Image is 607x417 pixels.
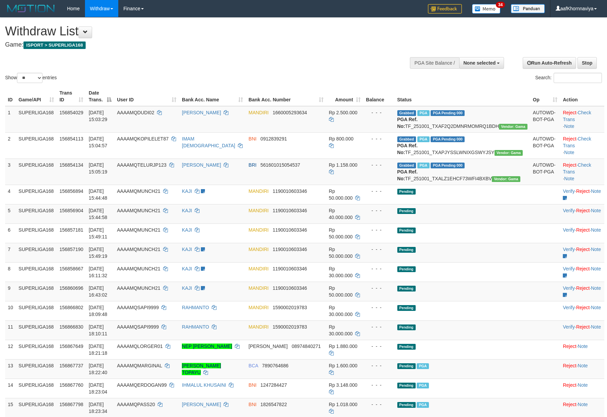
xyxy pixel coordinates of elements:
span: Grabbed [397,163,416,168]
div: - - - [366,188,392,195]
td: · · [560,132,604,159]
a: Reject [563,363,576,368]
a: Reject [576,227,590,233]
span: Copy 1190010603346 to clipboard [273,227,307,233]
span: Rp 50.000.000 [329,285,353,298]
th: ID [5,87,16,106]
td: 5 [5,204,16,223]
a: Reject [563,162,576,168]
a: Verify [563,305,575,310]
b: PGA Ref. No: [397,117,418,129]
div: - - - [366,207,392,214]
a: Verify [563,324,575,330]
span: [DATE] 18:22:40 [89,363,107,375]
a: NEP [PERSON_NAME] [182,344,232,349]
span: 156866830 [59,324,83,330]
span: [DATE] 15:49:11 [89,227,107,239]
span: AAAAMQMUNCH21 [117,266,160,271]
div: - - - [366,135,392,142]
span: 156867760 [59,382,83,388]
a: [PERSON_NAME] [182,162,221,168]
span: 156854134 [59,162,83,168]
span: Marked by aafsoycanthlai [417,402,429,408]
a: Verify [563,266,575,271]
a: [PERSON_NAME] TOPAYU [182,363,221,375]
div: PGA Site Balance / [410,57,459,69]
span: AAAAMQERDOGAN99 [117,382,167,388]
a: RAHMANTO [182,305,209,310]
h4: Game: [5,41,398,48]
a: KAJI [182,227,192,233]
td: 7 [5,243,16,262]
a: Note [578,363,588,368]
span: AAAAMQMUNCH21 [117,247,160,252]
a: Note [591,285,601,291]
span: Rp 800.000 [329,136,353,141]
td: · · [560,301,604,320]
span: 156866802 [59,305,83,310]
span: Copy 1590002019783 to clipboard [273,324,307,330]
a: Verify [563,247,575,252]
a: Verify [563,227,575,233]
span: BRI [248,162,256,168]
a: [PERSON_NAME] [182,402,221,407]
td: TF_251001_TXAF2Q2DMNRMOMRQ1BDH [395,106,530,133]
span: [DATE] 15:03:29 [89,110,107,122]
td: 1 [5,106,16,133]
a: Check Trans [563,162,591,174]
a: Reject [576,285,590,291]
span: MANDIRI [248,208,268,213]
span: 156867649 [59,344,83,349]
a: Note [591,247,601,252]
span: Grabbed [397,110,416,116]
div: - - - [366,265,392,272]
span: [PERSON_NAME] [248,344,288,349]
div: - - - [366,343,392,350]
a: Note [591,305,601,310]
span: 156867737 [59,363,83,368]
span: Pending [397,189,416,195]
img: panduan.png [511,4,545,13]
select: Showentries [17,73,42,83]
td: 8 [5,262,16,282]
td: SUPERLIGA168 [16,243,57,262]
a: Note [591,208,601,213]
span: PGA Pending [431,136,465,142]
span: Copy 1590002019783 to clipboard [273,305,307,310]
span: Marked by aafsoycanthlai [417,363,429,369]
td: AUTOWD-BOT-PGA [530,132,560,159]
span: Vendor URL: https://trx31.1velocity.biz [499,124,527,130]
div: - - - [366,285,392,291]
span: AAAAMQSAPI9999 [117,305,159,310]
span: 156858667 [59,266,83,271]
a: Reject [576,247,590,252]
a: Reject [576,324,590,330]
td: · [560,379,604,398]
span: [DATE] 15:05:19 [89,162,107,174]
label: Search: [535,73,602,83]
td: 6 [5,223,16,243]
span: Rp 1.158.000 [329,162,358,168]
img: Feedback.jpg [428,4,462,14]
a: Note [591,227,601,233]
span: AAAAMQMUNCH21 [117,208,160,213]
a: Note [564,150,574,155]
th: Date Trans.: activate to sort column descending [86,87,114,106]
td: SUPERLIGA168 [16,204,57,223]
span: Copy 1190010603346 to clipboard [273,208,307,213]
td: · · [560,185,604,204]
b: PGA Ref. No: [397,143,418,155]
a: Verify [563,208,575,213]
span: Pending [397,208,416,214]
span: [DATE] 18:23:34 [89,402,107,414]
td: 2 [5,132,16,159]
span: MANDIRI [248,227,268,233]
td: SUPERLIGA168 [16,185,57,204]
td: · · [560,223,604,243]
span: ISPORT > SUPERLIGA168 [23,41,86,49]
span: [DATE] 16:11:32 [89,266,107,278]
div: - - - [366,304,392,311]
span: Copy 1826547822 to clipboard [260,402,287,407]
span: AAAAMQLORGER01 [117,344,163,349]
td: SUPERLIGA168 [16,379,57,398]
